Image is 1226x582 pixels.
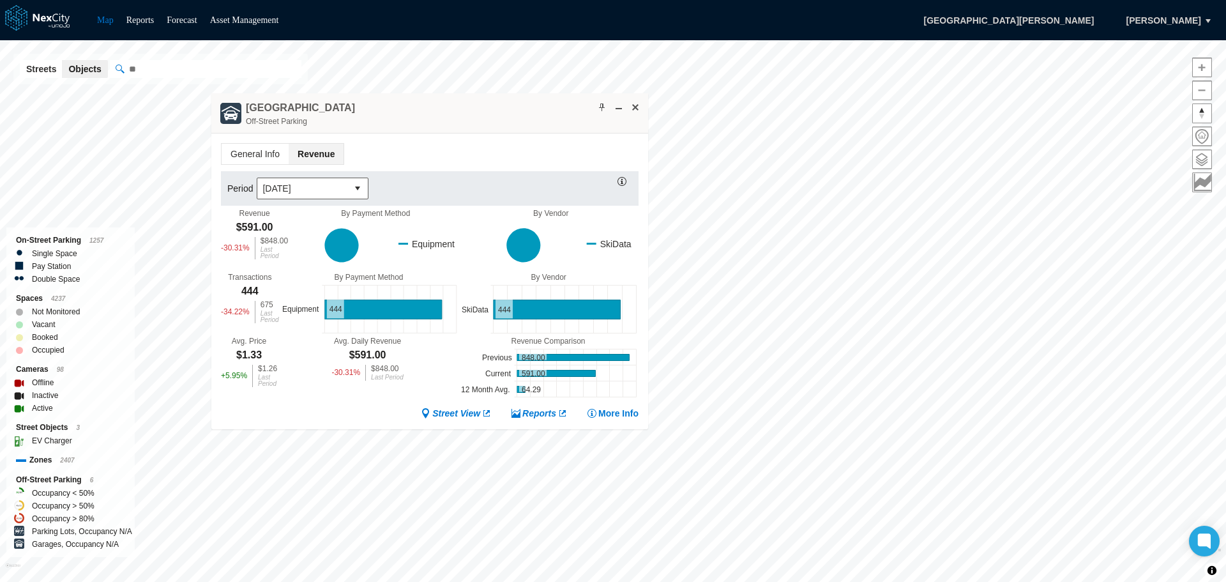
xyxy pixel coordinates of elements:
[236,348,262,362] div: $1.33
[16,234,125,247] div: On-Street Parking
[32,525,132,538] label: Parking Lots, Occupancy N/A
[232,337,266,346] div: Avg. Price
[1192,80,1212,100] button: Zoom out
[26,63,56,75] span: Streets
[511,407,568,420] a: Reports
[262,182,342,195] span: [DATE]
[482,353,512,362] text: Previous
[32,318,55,331] label: Vacant
[282,305,319,314] text: Equipment
[258,374,277,387] div: Last Period
[1208,563,1216,578] span: Toggle attribution
[32,500,95,512] label: Occupancy > 50%
[32,538,119,551] label: Garages, Occupancy N/A
[32,434,72,447] label: EV Charger
[16,421,125,434] div: Street Objects
[461,385,510,394] text: 12 Month Avg.
[32,389,58,402] label: Inactive
[261,237,288,245] div: $848.00
[587,407,639,420] button: More Info
[261,301,279,309] div: 675
[458,337,639,346] div: Revenue Comparison
[1193,81,1211,100] span: Zoom out
[432,407,480,420] span: Street View
[32,331,58,344] label: Booked
[167,15,197,25] a: Forecast
[16,454,125,467] div: Zones
[32,305,80,318] label: Not Monitored
[1192,103,1212,123] button: Reset bearing to north
[1193,104,1211,123] span: Reset bearing to north
[334,337,401,346] div: Avg. Daily Revenue
[89,237,103,244] span: 1257
[522,353,545,362] text: 848.00
[32,273,80,286] label: Double Space
[261,310,279,323] div: Last Period
[464,209,639,218] div: By Vendor
[221,365,247,387] div: + 5.95 %
[32,247,77,260] label: Single Space
[246,101,355,128] div: Double-click to make header text selectable
[1126,14,1201,27] span: [PERSON_NAME]
[16,473,125,487] div: Off-Street Parking
[221,301,250,323] div: -34.22 %
[1204,563,1220,578] button: Toggle attribution
[16,292,125,305] div: Spaces
[32,402,53,415] label: Active
[97,15,114,25] a: Map
[32,344,64,356] label: Occupied
[421,407,492,420] a: Street View
[458,273,639,282] div: By Vendor
[279,273,459,282] div: By Payment Method
[239,209,270,218] div: Revenue
[236,220,273,234] div: $591.00
[258,365,277,372] div: $1.26
[32,376,54,389] label: Offline
[126,15,155,25] a: Reports
[221,237,250,259] div: -30.31 %
[289,144,344,164] span: Revenue
[32,260,71,273] label: Pay Station
[228,273,271,282] div: Transactions
[246,115,355,128] div: Off-Street Parking
[51,295,65,302] span: 4237
[1192,172,1212,192] button: Key metrics
[20,60,63,78] button: Streets
[1192,149,1212,169] button: Layers management
[60,457,74,464] span: 2407
[68,63,101,75] span: Objects
[498,305,511,314] text: 444
[522,385,541,394] text: 64.29
[288,209,463,218] div: By Payment Method
[16,363,125,376] div: Cameras
[6,563,20,578] a: Mapbox homepage
[522,369,545,378] text: 591.00
[347,178,368,199] button: select
[62,60,107,78] button: Objects
[241,284,259,298] div: 444
[1193,58,1211,77] span: Zoom in
[462,305,488,314] text: SkiData
[485,369,511,378] text: Current
[1192,57,1212,77] button: Zoom in
[1192,126,1212,146] button: Home
[57,366,64,373] span: 98
[261,247,288,259] div: Last Period
[349,348,386,362] div: $591.00
[598,407,639,420] span: More Info
[522,407,556,420] span: Reports
[90,477,94,484] span: 6
[371,374,404,381] div: Last Period
[246,101,355,115] h4: Double-click to make header text selectable
[32,487,95,500] label: Occupancy < 50%
[329,305,342,314] text: 444
[76,424,80,431] span: 3
[210,15,279,25] a: Asset Management
[371,365,404,372] div: $848.00
[331,365,360,381] div: -30.31 %
[227,182,257,195] label: Period
[32,512,95,525] label: Occupancy > 80%
[1113,10,1215,31] button: [PERSON_NAME]
[910,10,1107,31] span: [GEOGRAPHIC_DATA][PERSON_NAME]
[222,144,289,164] span: General Info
